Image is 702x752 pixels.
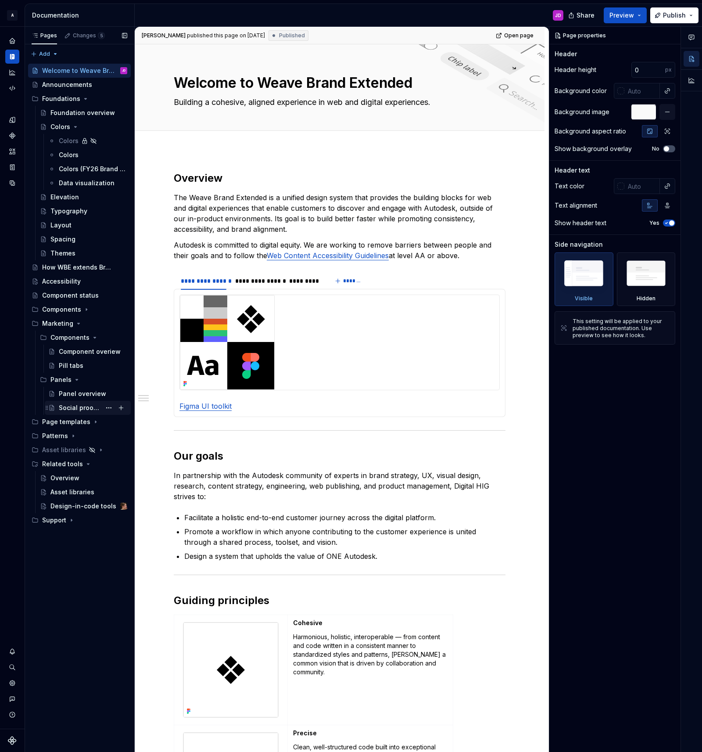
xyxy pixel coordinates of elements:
input: Auto [624,178,660,194]
a: Supernova Logo [8,736,17,745]
div: Asset libraries [28,443,131,457]
div: Page tree [28,64,131,527]
a: Settings [5,676,19,690]
a: Typography [36,204,131,218]
div: Announcements [42,80,92,89]
strong: Precise [293,729,317,737]
img: e216584f-fad1-4f2f-8d56-c45ff893110e.png [183,622,278,717]
a: Components [5,129,19,143]
div: Data visualization [59,179,115,187]
div: Components [42,305,81,314]
h2: Our goals [174,449,505,463]
div: Design-in-code tools [50,502,116,511]
span: Share [577,11,595,20]
div: Layout [50,221,72,230]
a: Design-in-code toolsAlexis Morin [36,499,131,513]
a: Figma UI toolkit [179,402,232,410]
div: Hidden [637,295,655,302]
button: Share [564,7,600,23]
a: Colors [36,120,131,134]
div: Colors (FY26 Brand refresh) [59,165,125,173]
div: Contact support [5,692,19,706]
a: Themes [36,246,131,260]
textarea: Building a cohesive, aligned experience in web and digital experiences. [172,95,504,109]
a: Foundation overview [36,106,131,120]
button: Preview [604,7,647,23]
input: Auto [631,62,665,78]
div: Marketing [28,317,131,331]
a: Accessibility [28,274,131,288]
div: Components [50,333,90,342]
a: Assets [5,144,19,158]
a: Data sources [5,176,19,190]
div: Search ⌘K [5,660,19,674]
p: The Weave Brand Extended is a unified design system that provides the building blocks for web and... [174,192,505,234]
a: Asset libraries [36,485,131,499]
p: Facilitate a holistic end-to-end customer journey across the digital platform. [184,512,505,523]
span: 5 [98,32,105,39]
div: Foundation overview [50,108,115,117]
a: Component status [28,288,131,302]
div: Related tools [28,457,131,471]
p: px [665,66,672,73]
div: Themes [50,249,75,258]
span: Open page [504,32,534,39]
div: Foundations [28,92,131,106]
span: Publish [663,11,686,20]
div: Panels [50,375,72,384]
section-item: Figma UI toolkit [179,295,500,411]
div: Panel overview [59,389,106,398]
a: Web Content Accessibility Guidelines [267,251,389,260]
a: Data visualization [45,176,131,190]
a: Overview [36,471,131,485]
a: Component overiew [45,345,131,359]
h2: Guiding principles [174,594,505,608]
div: Side navigation [555,240,603,249]
a: Design tokens [5,113,19,127]
a: Open page [493,29,537,42]
div: Welcome to Weave Brand Extended [42,66,115,75]
a: Home [5,34,19,48]
div: Patterns [42,432,68,440]
div: Header height [555,65,596,74]
a: Spacing [36,232,131,246]
a: Welcome to Weave Brand ExtendedJD [28,64,131,78]
img: Alexis Morin [120,503,127,510]
div: Header [555,50,577,58]
div: Text color [555,182,584,191]
a: Colors [45,148,131,162]
div: Background color [555,86,607,95]
div: Notifications [5,644,19,658]
div: Visible [555,252,613,306]
div: Show header text [555,219,606,227]
img: e52a980a-c639-49f1-995c-066afa8f9086.png [180,295,275,390]
div: Patterns [28,429,131,443]
a: Panel overview [45,387,131,401]
div: Analytics [5,65,19,79]
strong: Cohesive [293,619,322,626]
div: Pages [32,32,57,39]
div: Show background overlay [555,144,632,153]
div: Accessibility [42,277,81,286]
div: How WBE extends Brand [42,263,115,272]
button: A [2,6,23,25]
div: Spacing [50,235,75,244]
div: Component overiew [59,347,121,356]
div: Related tools [42,460,83,468]
button: Publish [650,7,698,23]
a: Layout [36,218,131,232]
a: Announcements [28,78,131,92]
div: JD [122,66,125,75]
div: Components [36,331,131,345]
a: Elevation [36,190,131,204]
input: Auto [624,83,660,99]
a: Storybook stories [5,160,19,174]
div: Header text [555,166,590,175]
button: Add [28,48,61,60]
